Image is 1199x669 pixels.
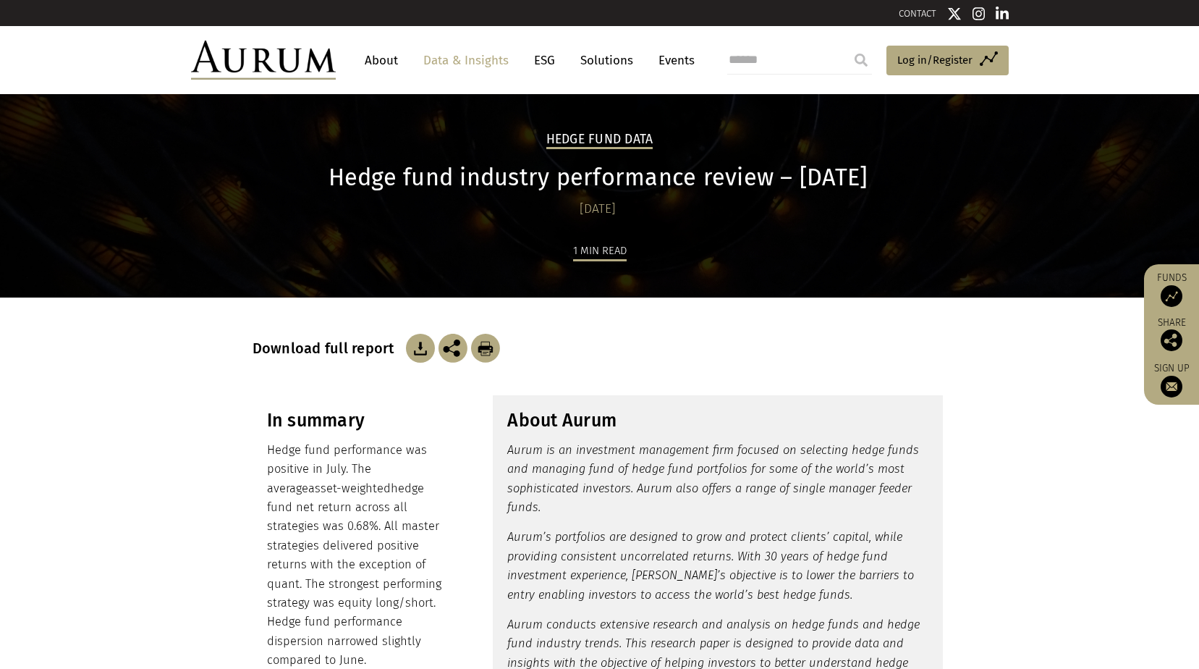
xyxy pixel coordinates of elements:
img: Share this post [438,334,467,363]
input: Submit [847,46,876,75]
img: Access Funds [1161,285,1182,307]
em: Aurum is an investment management firm focused on selecting hedge funds and managing fund of hedg... [507,443,919,514]
a: About [357,47,405,74]
a: CONTACT [899,8,936,19]
a: ESG [527,47,562,74]
img: Aurum [191,41,336,80]
img: Linkedin icon [996,7,1009,21]
a: Data & Insights [416,47,516,74]
h1: Hedge fund industry performance review – [DATE] [253,164,944,192]
a: Log in/Register [886,46,1009,76]
img: Twitter icon [947,7,962,21]
img: Share this post [1161,329,1182,351]
span: Log in/Register [897,51,973,69]
a: Sign up [1151,362,1192,397]
a: Solutions [573,47,640,74]
img: Sign up to our newsletter [1161,376,1182,397]
a: Events [651,47,695,74]
img: Download Article [471,334,500,363]
h3: About Aurum [507,410,928,432]
div: Share [1151,318,1192,351]
h3: Download full report [253,340,402,357]
img: Instagram icon [973,7,986,21]
span: asset-weighted [308,481,391,495]
div: [DATE] [253,199,944,219]
em: Aurum’s portfolios are designed to grow and protect clients’ capital, while providing consistent ... [507,530,914,601]
a: Funds [1151,272,1192,307]
img: Download Article [406,334,435,363]
h3: In summary [267,410,447,432]
h2: Hedge Fund Data [546,132,653,149]
div: 1 min read [573,242,627,261]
